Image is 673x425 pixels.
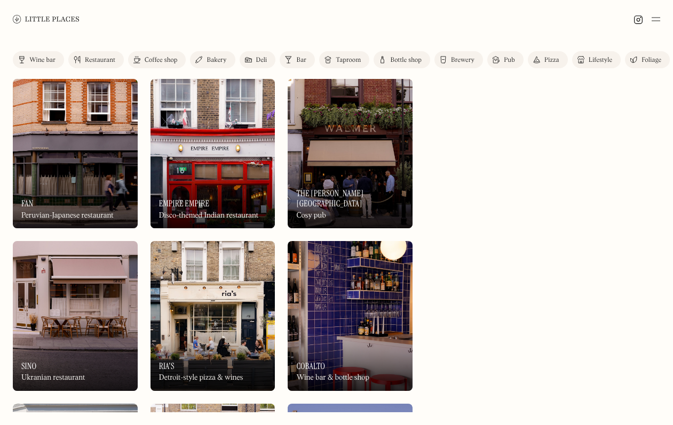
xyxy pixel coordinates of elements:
[159,211,258,220] div: Disco-themed Indian restaurant
[625,51,670,68] a: Foliage
[319,51,369,68] a: Taproom
[21,211,114,220] div: Peruvian-Japanese restaurant
[13,241,138,390] a: SinoSinoSinoUkranian restaurant
[240,51,276,68] a: Deli
[296,188,404,209] h3: The [PERSON_NAME][GEOGRAPHIC_DATA]
[21,373,85,382] div: Ukranian restaurant
[296,211,326,220] div: Cosy pub
[589,57,612,63] div: Lifestyle
[451,57,474,63] div: Brewery
[528,51,568,68] a: Pizza
[159,361,175,371] h3: Ria's
[336,57,361,63] div: Taproom
[21,361,36,371] h3: Sino
[642,57,661,63] div: Foliage
[434,51,483,68] a: Brewery
[504,57,515,63] div: Pub
[151,241,275,390] img: Ria's
[487,51,524,68] a: Pub
[374,51,430,68] a: Bottle shop
[151,79,275,228] img: Empire Empire
[159,198,209,209] h3: Empire Empire
[190,51,235,68] a: Bakery
[85,57,115,63] div: Restaurant
[68,51,124,68] a: Restaurant
[13,241,138,390] img: Sino
[288,241,413,390] img: Cobalto
[280,51,315,68] a: Bar
[288,79,413,228] a: The Walmer CastleThe Walmer CastleThe [PERSON_NAME][GEOGRAPHIC_DATA]Cosy pub
[13,79,138,228] img: Fan
[572,51,621,68] a: Lifestyle
[151,241,275,390] a: Ria'sRia'sRia'sDetroit-style pizza & wines
[13,51,64,68] a: Wine bar
[256,57,267,63] div: Deli
[544,57,559,63] div: Pizza
[390,57,422,63] div: Bottle shop
[296,57,306,63] div: Bar
[296,373,369,382] div: Wine bar & bottle shop
[296,361,325,371] h3: Cobalto
[159,373,243,382] div: Detroit-style pizza & wines
[288,241,413,390] a: CobaltoCobaltoCobaltoWine bar & bottle shop
[128,51,186,68] a: Coffee shop
[207,57,226,63] div: Bakery
[13,79,138,228] a: FanFanFanPeruvian-Japanese restaurant
[145,57,177,63] div: Coffee shop
[29,57,56,63] div: Wine bar
[151,79,275,228] a: Empire EmpireEmpire EmpireEmpire EmpireDisco-themed Indian restaurant
[288,79,413,228] img: The Walmer Castle
[21,198,33,209] h3: Fan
